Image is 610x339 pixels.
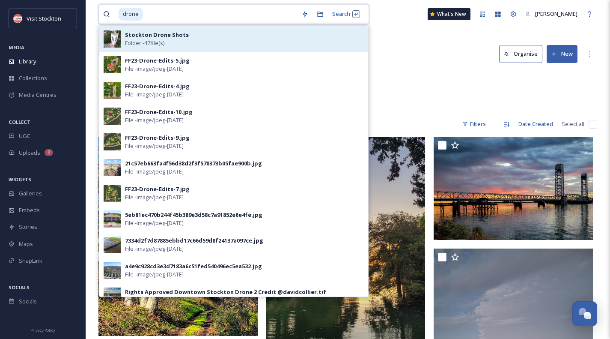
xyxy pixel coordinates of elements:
button: Organise [499,45,542,63]
img: 5eb81ec470b244f45b389e3d58c7a91852e6e4fe.jpg [104,210,121,228]
div: FF23-Drone-Edits-10.jpg [125,108,193,116]
span: COLLECT [9,119,30,125]
span: File - image/jpeg - [DATE] [125,65,184,73]
span: Visit Stockton [27,15,61,22]
span: File - image/jpeg - [DATE] [125,142,184,150]
span: MEDIA [9,44,24,51]
span: Privacy Policy [30,327,55,333]
div: 5eb81ec470b244f45b389e3d58c7a91852e6e4fe.jpg [125,211,262,219]
div: a4e9c928cd3e3d7183a6c51fed540496ec5ea532.jpg [125,262,262,270]
div: 21c57eb663fa4f56d38d2f3f578373b05fae900b.jpg [125,159,262,168]
div: Date Created [514,116,557,132]
img: 21c57eb663fa4f56d38d2f3f578373b05fae900b.jpg [104,159,121,176]
img: c7e230890c386a12ade9fca1964a8883f3542a6b.jpg [104,30,121,48]
img: 7334d2f7d87885ebbd17c66d59d8f24137a097ce.jpg [104,236,121,253]
span: File - image/jpeg - [DATE] [125,245,184,253]
button: New [547,45,577,63]
div: FF23-Drone-Edits-4.jpg [125,82,190,90]
span: File - image/jpeg - [DATE] [125,193,184,201]
img: ext_1752887863.451536_Deltademi58@gmail.com-RIO VISTA BRIDGE0625_054118.jpg [434,137,593,240]
span: 14 file s [98,120,116,128]
a: Privacy Policy [30,324,55,335]
span: Media Centres [19,91,57,99]
span: Library [19,57,36,66]
span: [PERSON_NAME] [535,10,577,18]
a: What's New [428,8,470,20]
span: drone [119,8,143,20]
div: Search [328,6,364,22]
div: Filters [458,116,490,132]
span: File - image/jpeg - [DATE] [125,219,184,227]
img: FF23-Drone-Edits-7.jpg [104,185,121,202]
strong: Stockton Drone Shots [125,31,189,39]
span: File - image/jpeg - [DATE] [125,168,184,176]
span: UGC [19,132,30,140]
span: Uploads [19,149,40,157]
span: SOCIALS [9,284,30,291]
span: Galleries [19,189,42,198]
span: File - image/jpeg - [DATE] [125,270,184,279]
div: 7334d2f7d87885ebbd17c66d59d8f24137a097ce.jpg [125,237,263,245]
span: File - image/tiff - [DATE] [125,296,179,304]
img: FF23-Drone-Edits-10.jpg [104,108,121,125]
span: Folder - 47 file(s) [125,39,164,47]
span: SnapLink [19,257,42,265]
img: Rights%2520Approved%2520Downtown%2520Stockton%2520Drone%25202%2520Credit%2520%2540davidcollier.tif [104,288,121,305]
span: Embeds [19,206,40,214]
img: unnamed.jpeg [14,14,22,23]
span: Maps [19,240,33,248]
span: Stories [19,223,37,231]
div: FF23-Drone-Edits-7.jpg [125,185,190,193]
img: a4e9c928cd3e3d7183a6c51fed540496ec5ea532.jpg [104,262,121,279]
span: File - image/jpeg - [DATE] [125,90,184,99]
img: FF23-Drone-Edits-4.jpg [104,82,121,99]
div: FF23-Drone-Edits-5.jpg [125,57,190,65]
button: Open Chat [572,301,597,326]
div: FF23-Drone-Edits-9.jpg [125,134,190,142]
span: Select all [562,120,584,128]
img: FF23-Drone-Edits-9.jpg [104,133,121,150]
a: [PERSON_NAME] [521,6,582,22]
span: File - image/jpeg - [DATE] [125,116,184,124]
span: Socials [19,297,37,306]
span: WIDGETS [9,176,31,183]
div: Rights Approved Downtown Stockton Drone 2 Credit @davidcollier.tif [125,288,326,296]
div: 8 [45,149,53,156]
span: Collections [19,74,47,82]
img: FF23-Drone-Edits-5.jpg [104,56,121,73]
img: ext_1752888276.133393_Deltademi58@gmail.com-EARLY SPRING ON RYER ISLAND429355549_254601067689803_... [98,137,258,336]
